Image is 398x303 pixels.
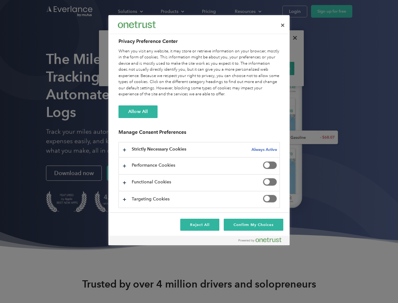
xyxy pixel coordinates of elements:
[118,105,158,118] button: Allow All
[118,48,280,98] div: When you visit any website, it may store or retrieve information on your browser, mostly in the f...
[276,18,290,32] button: Close
[180,219,219,231] button: Reject All
[239,237,286,245] a: Powered by OneTrust Opens in a new Tab
[224,219,283,231] button: Confirm My Choices
[118,38,280,45] h2: Privacy Preference Center
[108,15,290,245] div: Preference center
[108,15,290,245] div: Privacy Preference Center
[118,129,280,139] h3: Manage Consent Preferences
[118,21,156,28] img: Everlance
[118,18,156,31] div: Everlance
[239,237,281,242] img: Powered by OneTrust Opens in a new Tab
